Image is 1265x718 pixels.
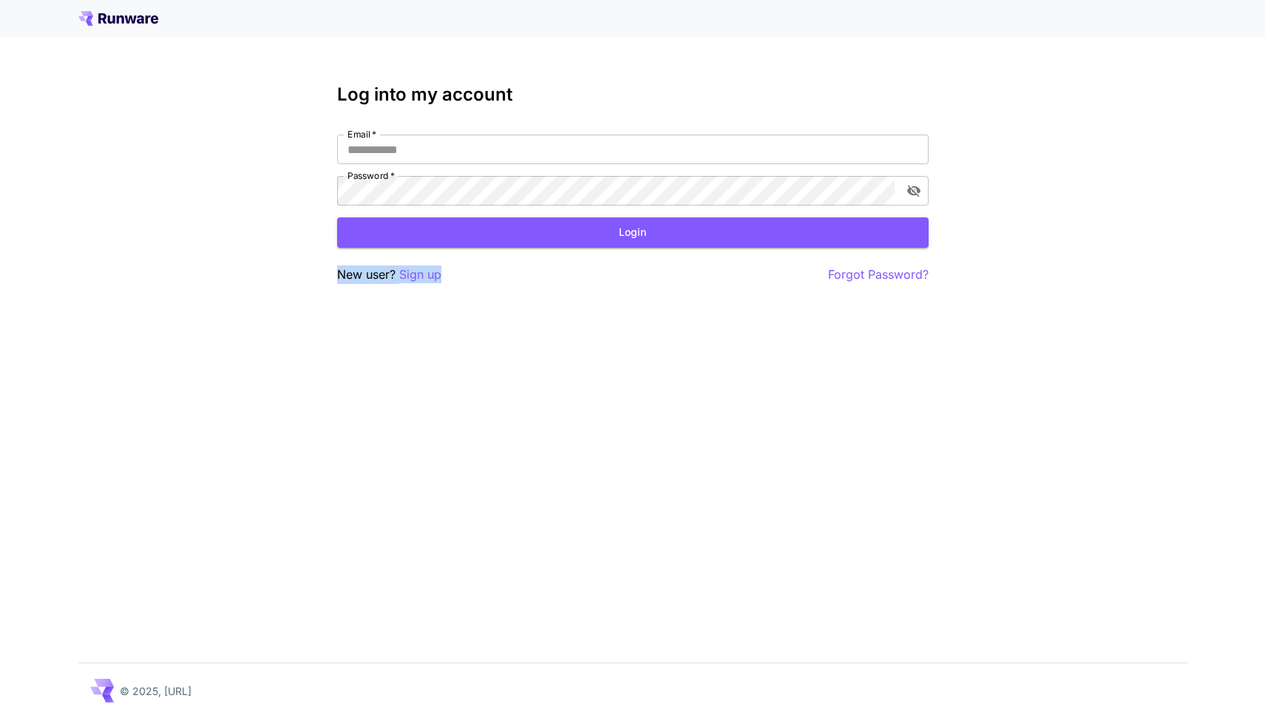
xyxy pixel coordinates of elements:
[347,169,395,182] label: Password
[120,683,191,699] p: © 2025, [URL]
[399,265,441,284] button: Sign up
[337,84,929,105] h3: Log into my account
[337,217,929,248] button: Login
[828,265,929,284] button: Forgot Password?
[347,128,376,140] label: Email
[337,265,441,284] p: New user?
[901,177,927,204] button: toggle password visibility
